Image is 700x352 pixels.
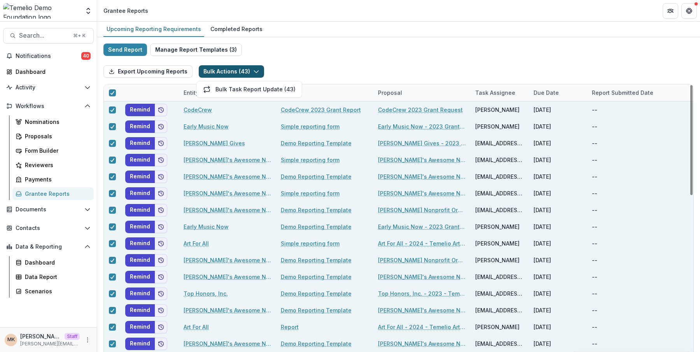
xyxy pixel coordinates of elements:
[155,187,167,200] button: Add to friends
[475,156,524,164] div: [EMAIL_ADDRESS][DOMAIN_NAME]
[103,7,148,15] div: Grantee Reports
[475,122,520,131] div: [PERSON_NAME]
[3,203,94,216] button: Open Documents
[378,239,466,247] a: Art For All - 2024 - Temelio Arts Application Form
[276,84,373,101] div: Report
[373,84,471,101] div: Proposal
[281,289,352,298] a: Demo Reporting Template
[25,146,87,155] div: Form Builder
[475,239,520,247] div: [PERSON_NAME]
[281,173,352,181] a: Demo Reporting Template
[16,244,81,250] span: Data & Reporting
[281,189,339,197] a: Simple reporting form
[72,31,87,40] div: ⌘ + K
[83,335,92,345] button: More
[16,206,81,213] span: Documents
[83,3,94,19] button: Open entity switcher
[184,306,271,314] a: [PERSON_NAME]'s Awesome Nonprofit
[529,302,587,319] div: [DATE]
[529,252,587,268] div: [DATE]
[125,120,155,133] button: Remind
[155,221,167,233] button: Add to friends
[475,273,524,281] div: [EMAIL_ADDRESS][DOMAIN_NAME]
[199,65,264,78] button: Bulk Actions (43)
[475,106,520,114] div: [PERSON_NAME]
[155,338,167,350] button: Add to friends
[184,239,209,247] a: Art For All
[103,22,204,37] a: Upcoming Reporting Requirements
[378,156,466,164] a: [PERSON_NAME]'s Awesome Nonprofit - 2023 - Temelio General Operating Grant Proposal
[378,106,463,114] a: CodeCrew 2023 Grant Request
[207,22,266,37] a: Completed Reports
[529,285,587,302] div: [DATE]
[20,332,61,340] p: [PERSON_NAME]
[12,144,94,157] a: Form Builder
[3,100,94,112] button: Open Workflows
[529,202,587,218] div: [DATE]
[475,223,520,231] div: [PERSON_NAME]
[592,306,597,314] div: --
[592,173,597,181] div: --
[592,206,597,214] div: --
[155,171,167,183] button: Add to friends
[12,130,94,143] a: Proposals
[378,256,466,264] a: [PERSON_NAME] Nonprofit Organization - 2023 - Temelio General Operating Grant Proposal
[3,50,94,62] button: Notifications40
[587,84,684,101] div: Report Submitted Date
[475,256,520,264] div: [PERSON_NAME]
[184,122,229,131] a: Early Music Now
[529,268,587,285] div: [DATE]
[25,161,87,169] div: Reviewers
[378,323,466,331] a: Art For All - 2024 - Temelio Arts Application Form
[184,223,229,231] a: Early Music Now
[592,273,597,281] div: --
[81,52,91,60] span: 40
[281,273,352,281] a: Demo Reporting Template
[125,271,155,283] button: Remind
[155,304,167,317] button: Add to friends
[20,340,80,347] p: [PERSON_NAME][EMAIL_ADDRESS][DOMAIN_NAME]
[378,340,466,348] a: [PERSON_NAME]'s Awesome Nonprofit - 2023 - Temelio General [PERSON_NAME] Proposal
[281,223,352,231] a: Demo Reporting Template
[25,273,87,281] div: Data Report
[592,323,597,331] div: --
[592,223,597,231] div: --
[529,152,587,168] div: [DATE]
[281,122,339,131] a: Simple reporting form
[663,3,678,19] button: Partners
[125,187,155,200] button: Remind
[184,340,271,348] a: [PERSON_NAME]'s Awesome Nonprofit
[25,190,87,198] div: Grantee Reports
[125,104,155,116] button: Remind
[179,84,276,101] div: Entity
[529,185,587,202] div: [DATE]
[155,120,167,133] button: Add to friends
[155,137,167,150] button: Add to friends
[587,89,658,97] div: Report Submitted Date
[3,65,94,78] a: Dashboard
[184,189,271,197] a: [PERSON_NAME]'s Awesome Nonprofit
[378,289,466,298] a: Top Honors, Inc. - 2023 - Temelio General [PERSON_NAME]
[16,225,81,232] span: Contacts
[475,289,524,298] div: [EMAIL_ADDRESS][DOMAIN_NAME]
[529,89,563,97] div: Due Date
[475,306,524,314] div: [EMAIL_ADDRESS][DOMAIN_NAME]
[25,132,87,140] div: Proposals
[681,3,697,19] button: Get Help
[19,32,68,39] span: Search...
[25,287,87,295] div: Scenarios
[125,154,155,166] button: Remind
[179,89,203,97] div: Entity
[592,256,597,264] div: --
[184,273,271,281] a: [PERSON_NAME]'s Awesome Nonprofit
[16,68,87,76] div: Dashboard
[12,285,94,298] a: Scenarios
[3,28,94,44] button: Search...
[378,139,466,147] a: [PERSON_NAME] Gives - 2023 - Temelio General Operating Grant Proposal
[184,323,209,331] a: Art For All
[471,84,529,101] div: Task Assignee
[281,156,339,164] a: Simple reporting form
[373,89,407,97] div: Proposal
